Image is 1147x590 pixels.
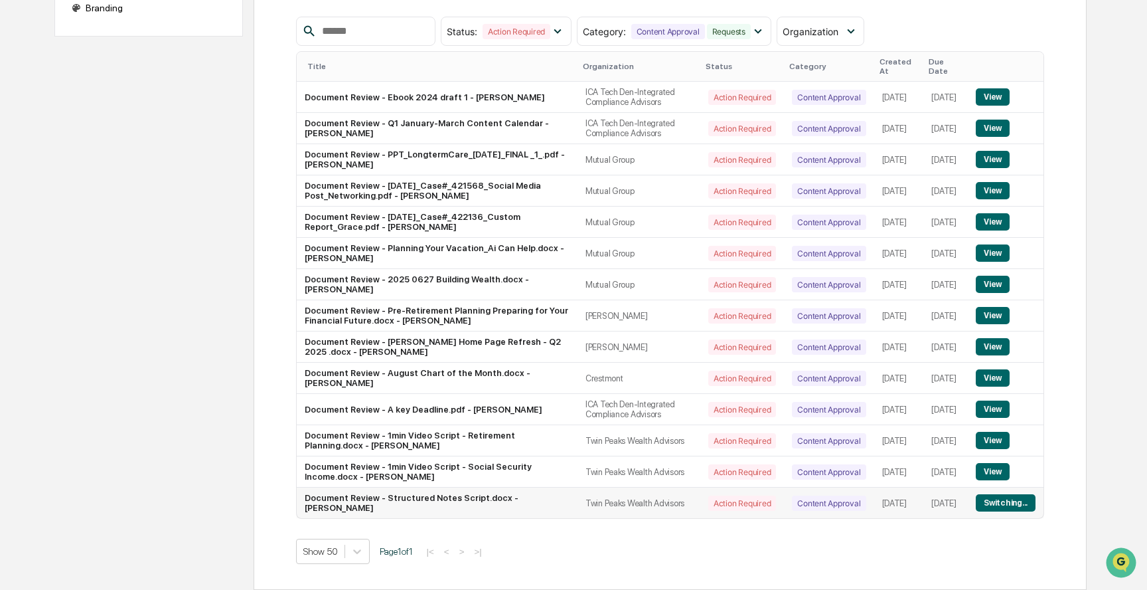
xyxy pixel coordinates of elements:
td: [DATE] [923,363,968,394]
td: [DATE] [923,488,968,518]
td: [DATE] [874,82,924,113]
span: Data Lookup [27,193,84,206]
button: View [976,401,1010,418]
td: [DATE] [874,456,924,488]
div: Content Approval [792,464,866,480]
td: Twin Peaks Wealth Advisors [577,488,700,518]
td: Twin Peaks Wealth Advisors [577,425,700,456]
div: Action Required [708,308,776,324]
td: Document Review - 1min Video Script - Retirement Planning.docx - [PERSON_NAME] [297,425,577,456]
td: [DATE] [923,332,968,363]
td: Document Review - A key Deadline.pdf - [PERSON_NAME] [297,394,577,425]
div: Action Required [708,371,776,386]
td: [DATE] [923,456,968,488]
td: ICA Tech Den-Integrated Compliance Advisors [577,394,700,425]
td: Crestmont [577,363,700,394]
td: Document Review - Planning Your Vacation_Ai Can Help.docx - [PERSON_NAME] [297,238,577,269]
span: Status : [447,26,477,37]
button: Switching... [976,494,1035,512]
button: View [976,120,1010,137]
div: Action Required [483,24,550,39]
span: Page 1 of 1 [380,546,413,557]
td: [DATE] [923,425,968,456]
td: [DATE] [923,82,968,113]
div: Category [789,62,868,71]
div: Action Required [708,246,776,261]
div: 🖐️ [13,169,24,179]
td: Document Review - [DATE]_Case#_422136_Custom Report_Grace.pdf - [PERSON_NAME] [297,207,577,238]
button: View [976,213,1010,231]
td: [DATE] [923,175,968,207]
span: Attestations [110,167,165,181]
div: Action Required [708,464,776,480]
td: [DATE] [923,113,968,144]
span: Pylon [132,225,161,235]
td: Mutual Group [577,238,700,269]
td: [DATE] [923,269,968,300]
td: [PERSON_NAME] [577,332,700,363]
td: Document Review - August Chart of the Month.docx - [PERSON_NAME] [297,363,577,394]
button: View [976,245,1010,262]
button: View [976,369,1010,387]
td: [DATE] [874,238,924,269]
a: 🔎Data Lookup [8,187,89,211]
td: [PERSON_NAME] [577,300,700,332]
div: Action Required [708,183,776,199]
td: ICA Tech Den-Integrated Compliance Advisors [577,113,700,144]
button: View [976,307,1010,324]
a: 🖐️Preclearance [8,162,91,186]
div: Content Approval [792,308,866,324]
td: Document Review - Structured Notes Script.docx - [PERSON_NAME] [297,488,577,518]
a: Powered byPylon [94,225,161,235]
div: Content Approval [792,183,866,199]
td: [DATE] [874,269,924,300]
input: Clear [35,60,219,74]
td: [DATE] [874,113,924,144]
div: Content Approval [792,371,866,386]
td: [DATE] [874,300,924,332]
td: ICA Tech Den-Integrated Compliance Advisors [577,82,700,113]
div: Requests [707,24,751,39]
td: Document Review - Q1 January-March Content Calendar - [PERSON_NAME] [297,113,577,144]
td: [DATE] [874,394,924,425]
button: View [976,88,1010,106]
div: Title [307,62,572,71]
div: Action Required [708,402,776,417]
div: Action Required [708,152,776,167]
button: View [976,432,1010,449]
button: View [976,151,1010,168]
div: We're available if you need us! [45,115,168,126]
div: Action Required [708,121,776,136]
p: How can we help? [13,28,242,49]
div: Action Required [708,433,776,448]
span: Category : [583,26,626,37]
div: Content Approval [792,402,866,417]
button: < [440,546,453,557]
button: View [976,338,1010,355]
button: |< [423,546,438,557]
div: Action Required [708,496,776,511]
button: Start new chat [226,106,242,122]
img: 1746055101610-c473b297-6a78-478c-a979-82029cc54cd1 [13,102,37,126]
button: View [976,182,1010,199]
td: Document Review - PPT_LongtermCare_[DATE]_FINAL _1_.pdf - [PERSON_NAME] [297,144,577,175]
div: Action Required [708,90,776,105]
div: Action Required [708,277,776,292]
td: Document Review - Pre-Retirement Planning Preparing for Your Financial Future.docx - [PERSON_NAME] [297,300,577,332]
td: [DATE] [874,332,924,363]
span: Preclearance [27,167,86,181]
a: 🗄️Attestations [91,162,170,186]
div: Content Approval [631,24,705,39]
div: Content Approval [792,152,866,167]
td: Document Review - 2025 0627 Building Wealth.docx - [PERSON_NAME] [297,269,577,300]
td: Mutual Group [577,207,700,238]
td: [DATE] [874,144,924,175]
div: 🗄️ [96,169,107,179]
td: [DATE] [923,144,968,175]
td: Document Review - [PERSON_NAME] Home Page Refresh - Q2 2025 .docx - [PERSON_NAME] [297,332,577,363]
div: Action Required [708,340,776,355]
div: Content Approval [792,340,866,355]
div: Organization [583,62,695,71]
